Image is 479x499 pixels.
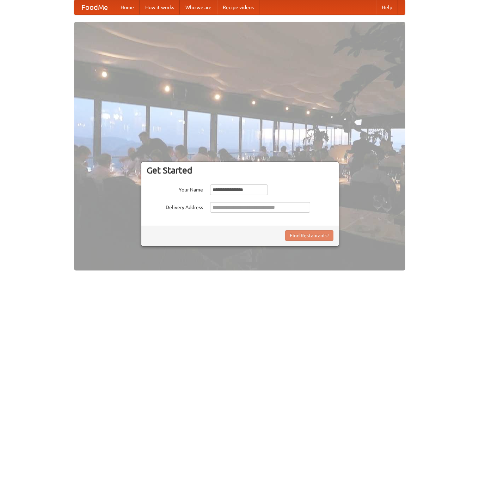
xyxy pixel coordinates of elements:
[140,0,180,14] a: How it works
[115,0,140,14] a: Home
[285,230,333,241] button: Find Restaurants!
[74,0,115,14] a: FoodMe
[217,0,259,14] a: Recipe videos
[147,202,203,211] label: Delivery Address
[147,165,333,176] h3: Get Started
[147,184,203,193] label: Your Name
[376,0,398,14] a: Help
[180,0,217,14] a: Who we are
